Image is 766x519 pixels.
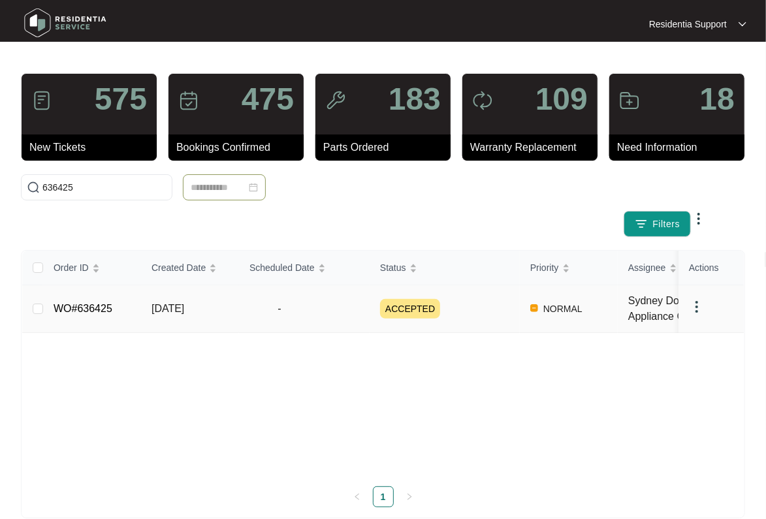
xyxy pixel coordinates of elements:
[399,486,420,507] button: right
[649,18,727,31] p: Residentia Support
[380,299,440,319] span: ACCEPTED
[249,301,310,317] span: -
[347,486,368,507] li: Previous Page
[538,301,588,317] span: NORMAL
[353,493,361,501] span: left
[678,251,744,285] th: Actions
[535,84,588,115] p: 109
[27,181,40,194] img: search-icon
[141,251,239,285] th: Created Date
[29,140,157,155] p: New Tickets
[689,299,705,315] img: dropdown arrow
[43,251,141,285] th: Order ID
[470,140,598,155] p: Warranty Replacement
[624,211,692,237] button: filter iconFilters
[374,487,393,507] a: 1
[691,211,707,227] img: dropdown arrow
[176,140,304,155] p: Bookings Confirmed
[380,260,406,275] span: Status
[178,90,199,111] img: icon
[239,251,370,285] th: Scheduled Date
[370,251,520,285] th: Status
[152,303,184,314] span: [DATE]
[739,21,746,27] img: dropdown arrow
[700,84,735,115] p: 18
[95,84,147,115] p: 575
[54,303,112,314] a: WO#636425
[20,3,111,42] img: residentia service logo
[520,251,618,285] th: Priority
[635,217,648,230] img: filter icon
[54,260,89,275] span: Order ID
[152,260,206,275] span: Created Date
[628,260,666,275] span: Assignee
[618,251,748,285] th: Assignee
[347,486,368,507] button: left
[249,260,315,275] span: Scheduled Date
[530,304,538,312] img: Vercel Logo
[472,90,493,111] img: icon
[399,486,420,507] li: Next Page
[323,140,451,155] p: Parts Ordered
[406,493,413,501] span: right
[530,260,559,275] span: Priority
[653,217,680,231] span: Filters
[619,90,640,111] img: icon
[325,90,346,111] img: icon
[31,90,52,111] img: icon
[389,84,441,115] p: 183
[42,180,167,195] input: Search by Order Id, Assignee Name, Customer Name, Brand and Model
[617,140,744,155] p: Need Information
[373,486,394,507] li: 1
[628,293,748,324] div: Sydney Domestic Appliance Centre
[242,84,294,115] p: 475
